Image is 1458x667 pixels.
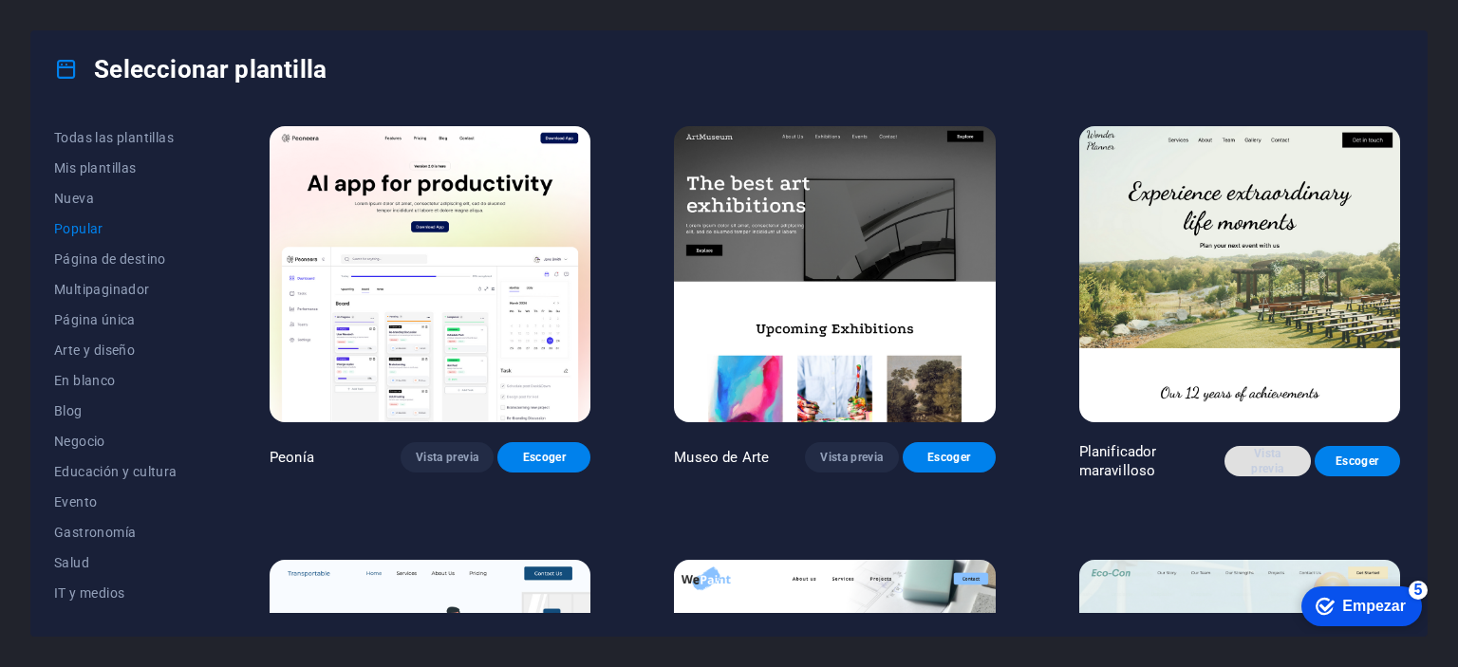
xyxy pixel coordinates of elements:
[1224,446,1310,476] button: Vista previa
[54,191,186,206] span: Nueva
[54,183,186,213] button: Nueva
[54,608,186,639] button: Legal y finanzas
[54,487,186,517] button: Evento
[54,578,186,608] button: IT y medios
[54,130,186,145] span: Todas las plantillas
[54,365,186,396] button: En blanco
[54,396,186,426] button: Blog
[54,213,186,244] button: Popular
[54,122,186,153] button: Todas las plantillas
[54,335,186,365] button: Arte y diseño
[54,547,186,578] button: Salud
[416,451,478,464] font: Vista previa
[1315,446,1400,476] button: Escoger
[54,153,186,183] button: Mis plantillas
[54,251,166,267] font: Página de destino
[54,244,186,274] button: Página de destino
[805,442,898,472] button: Vista previa
[54,403,83,418] font: Blog
[401,442,494,472] button: Vista previa
[523,451,566,464] font: Escoger
[54,282,150,297] font: Multipaginador
[54,54,327,84] h4: Seleccionar plantilla
[33,9,154,49] div: Empezar Quedan 5 elementos, 0 % completado
[54,517,186,547] button: Gastronomía
[497,442,590,472] button: Escoger
[54,464,186,479] span: Educación y cultura
[674,449,769,466] font: Museo de Arte
[54,343,186,358] span: Arte y diseño
[54,555,186,570] span: Salud
[54,312,136,327] font: Página única
[1079,126,1400,422] img: Planificador maravilloso
[270,126,590,422] img: Peonía
[54,221,103,236] font: Popular
[54,494,97,510] font: Evento
[146,5,155,21] font: 5
[54,525,186,540] span: Gastronomía
[820,451,883,464] font: Vista previa
[54,274,186,305] button: Multipaginador
[927,451,970,464] font: Escoger
[54,426,186,456] button: Negocio
[54,305,186,335] button: Página única
[903,442,996,472] button: Escoger
[270,449,314,466] font: Peonía
[1251,447,1283,475] font: Vista previa
[1336,454,1378,468] font: Escoger
[54,160,186,176] span: Mis plantillas
[1079,443,1157,479] font: Planificador maravilloso
[674,126,995,422] img: Museo de Arte
[54,373,186,388] span: En blanco
[54,434,105,449] font: Negocio
[74,21,138,37] font: Empezar
[54,585,186,601] span: IT y medios
[54,456,186,487] button: Educación y cultura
